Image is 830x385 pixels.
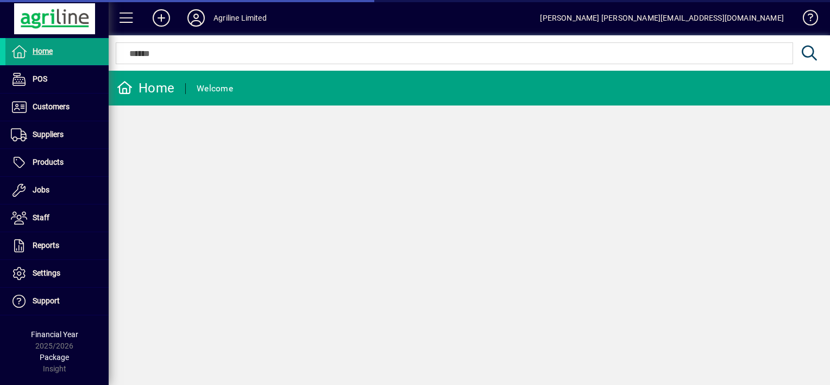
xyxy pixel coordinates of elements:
[33,185,49,194] span: Jobs
[5,288,109,315] a: Support
[33,296,60,305] span: Support
[5,149,109,176] a: Products
[5,66,109,93] a: POS
[33,130,64,139] span: Suppliers
[5,94,109,121] a: Customers
[540,9,784,27] div: [PERSON_NAME] [PERSON_NAME][EMAIL_ADDRESS][DOMAIN_NAME]
[33,158,64,166] span: Products
[213,9,267,27] div: Agriline Limited
[33,74,47,83] span: POS
[5,204,109,232] a: Staff
[40,353,69,362] span: Package
[5,177,109,204] a: Jobs
[795,2,816,38] a: Knowledge Base
[33,47,53,55] span: Home
[31,330,78,339] span: Financial Year
[33,269,60,277] span: Settings
[33,102,70,111] span: Customers
[5,260,109,287] a: Settings
[33,241,59,250] span: Reports
[117,79,174,97] div: Home
[33,213,49,222] span: Staff
[5,232,109,259] a: Reports
[144,8,179,28] button: Add
[179,8,213,28] button: Profile
[5,121,109,148] a: Suppliers
[197,80,233,97] div: Welcome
